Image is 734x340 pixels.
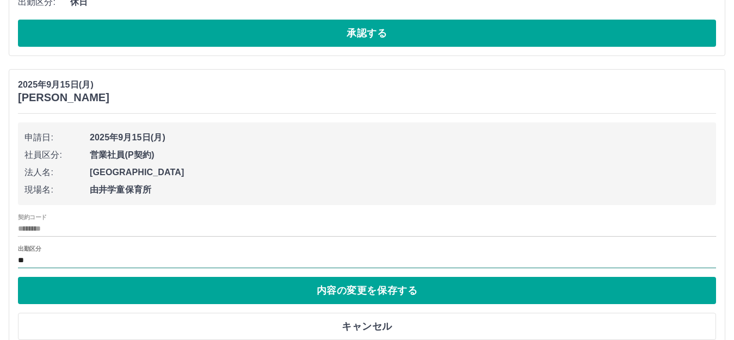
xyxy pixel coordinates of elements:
button: 内容の変更を保存する [18,277,716,304]
h3: [PERSON_NAME] [18,91,109,104]
span: 現場名: [24,183,90,196]
label: 出勤区分 [18,244,41,252]
span: 法人名: [24,166,90,179]
button: キャンセル [18,313,716,340]
p: 2025年9月15日(月) [18,78,109,91]
span: 営業社員(P契約) [90,149,710,162]
label: 契約コード [18,213,47,221]
span: [GEOGRAPHIC_DATA] [90,166,710,179]
span: 2025年9月15日(月) [90,131,710,144]
span: 由井学童保育所 [90,183,710,196]
span: 社員区分: [24,149,90,162]
button: 承認する [18,20,716,47]
span: 申請日: [24,131,90,144]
